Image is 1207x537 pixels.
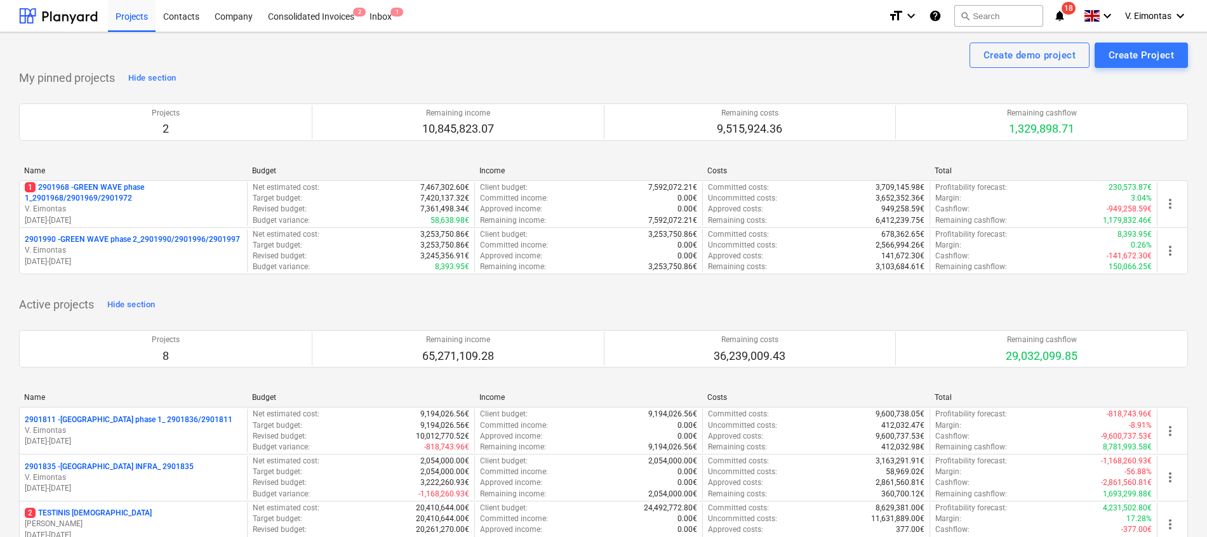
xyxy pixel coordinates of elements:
p: 0.00€ [677,524,697,535]
p: 3,253,750.86€ [420,229,469,240]
button: Hide section [104,295,158,315]
p: Cashflow : [935,524,970,535]
p: Client budget : [480,182,528,193]
p: Profitability forecast : [935,182,1007,193]
p: Budget variance : [253,215,310,226]
p: Budget variance : [253,442,310,453]
p: 3,163,291.91€ [876,456,924,467]
p: Client budget : [480,456,528,467]
p: 8,393.95€ [1117,229,1152,240]
p: Budget variance : [253,489,310,500]
p: 20,261,270.00€ [416,524,469,535]
span: V. Eimontas [1125,11,1171,21]
p: My pinned projects [19,70,115,86]
p: 0.26% [1131,240,1152,251]
p: 8,781,993.58€ [1103,442,1152,453]
p: Target budget : [253,467,302,477]
p: Committed income : [480,193,548,204]
p: 412,032.47€ [881,420,924,431]
p: Uncommitted costs : [708,514,777,524]
p: 2901968 - GREEN WAVE phase 1_2901968/2901969/2901972 [25,182,242,204]
p: Committed costs : [708,503,769,514]
p: 141,672.30€ [881,251,924,262]
p: 230,573.87€ [1109,182,1152,193]
span: more_vert [1163,470,1178,485]
p: 0.00€ [677,251,697,262]
p: Remaining costs [714,335,785,345]
p: 7,592,072.21€ [648,182,697,193]
div: 2901811 -[GEOGRAPHIC_DATA] phase 1_ 2901836/2901811V. Eimontas[DATE]-[DATE] [25,414,242,447]
div: Hide section [107,298,155,312]
p: Cashflow : [935,477,970,488]
p: 678,362.65€ [881,229,924,240]
p: 4,231,502.80€ [1103,503,1152,514]
p: 360,700.12€ [881,489,924,500]
p: 8 [152,348,180,364]
p: Remaining cashflow : [935,442,1007,453]
p: Committed costs : [708,456,769,467]
p: Approved costs : [708,251,763,262]
p: 2,861,560.81€ [876,477,924,488]
p: 0.00€ [677,420,697,431]
div: 2901835 -[GEOGRAPHIC_DATA] INFRA_ 2901835V. Eimontas[DATE]-[DATE] [25,461,242,494]
p: Remaining costs : [708,215,767,226]
p: 58,969.02€ [886,467,924,477]
i: keyboard_arrow_down [904,8,919,23]
p: 3,253,750.86€ [420,240,469,251]
p: Uncommitted costs : [708,240,777,251]
div: 12901968 -GREEN WAVE phase 1_2901968/2901969/2901972V. Eimontas[DATE]-[DATE] [25,182,242,226]
p: Revised budget : [253,251,307,262]
p: Revised budget : [253,431,307,442]
p: 24,492,772.80€ [644,503,697,514]
iframe: Chat Widget [1144,476,1207,537]
p: 8,393.95€ [435,262,469,272]
p: Profitability forecast : [935,456,1007,467]
p: 9,515,924.36 [717,121,782,136]
p: Uncommitted costs : [708,193,777,204]
div: Costs [707,166,925,175]
p: Committed costs : [708,229,769,240]
p: 2,054,000.00€ [648,456,697,467]
p: Margin : [935,420,961,431]
i: format_size [888,8,904,23]
p: Approved costs : [708,477,763,488]
span: 2 [353,8,366,17]
p: 2,054,000.00€ [420,467,469,477]
p: 150,066.25€ [1109,262,1152,272]
p: Approved costs : [708,431,763,442]
p: 2,054,000.00€ [648,489,697,500]
p: V. Eimontas [25,425,242,436]
p: 0.00€ [677,467,697,477]
p: Remaining costs : [708,442,767,453]
p: 3,253,750.86€ [648,229,697,240]
div: Income [479,393,697,402]
div: Name [24,393,242,402]
p: Net estimated cost : [253,503,319,514]
p: 2,054,000.00€ [420,456,469,467]
p: 2 [152,121,180,136]
p: 3,222,260.93€ [420,477,469,488]
p: Profitability forecast : [935,409,1007,420]
p: Remaining income : [480,262,546,272]
div: Income [479,166,697,175]
p: Remaining costs [717,108,782,119]
p: 3,245,356.91€ [420,251,469,262]
p: V. Eimontas [25,245,242,256]
i: Knowledge base [929,8,942,23]
div: Hide section [128,71,176,86]
button: Hide section [125,68,179,88]
p: 2901990 - GREEN WAVE phase 2_2901990/2901996/2901997 [25,234,240,245]
p: Net estimated cost : [253,229,319,240]
p: 11,631,889.00€ [871,514,924,524]
span: 2 [25,508,36,518]
p: -818,743.96€ [1107,409,1152,420]
p: Remaining cashflow : [935,489,1007,500]
p: Approved income : [480,524,542,535]
p: Profitability forecast : [935,229,1007,240]
p: -9,600,737.53€ [1101,431,1152,442]
p: 7,467,302.60€ [420,182,469,193]
p: -949,258.59€ [1107,204,1152,215]
p: 3,709,145.98€ [876,182,924,193]
p: 0.00€ [677,240,697,251]
p: Remaining cashflow : [935,215,1007,226]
